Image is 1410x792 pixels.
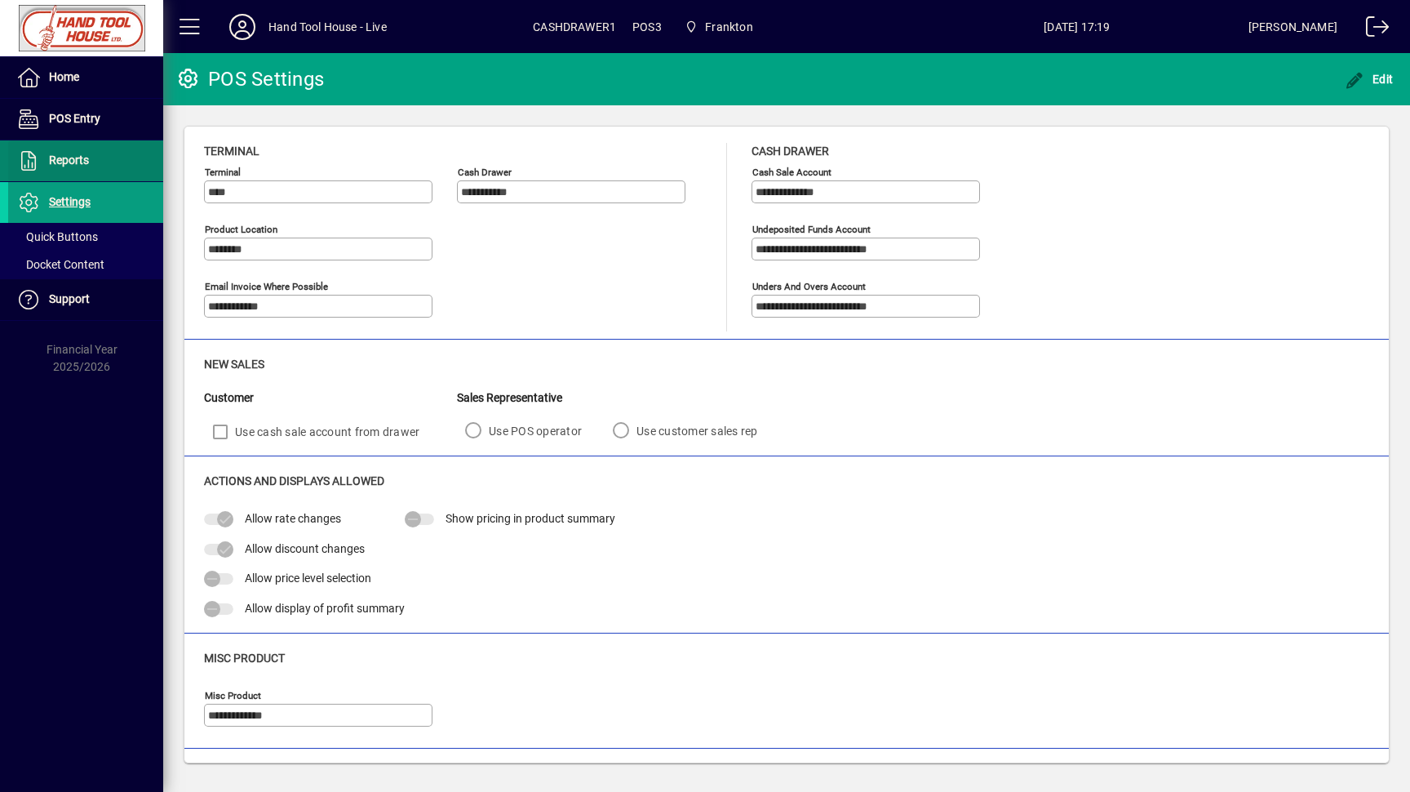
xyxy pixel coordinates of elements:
[204,652,285,665] span: Misc Product
[205,224,277,235] mat-label: Product location
[906,14,1248,40] span: [DATE] 17:19
[16,230,98,243] span: Quick Buttons
[8,57,163,98] a: Home
[8,279,163,320] a: Support
[8,99,163,140] a: POS Entry
[1345,73,1394,86] span: Edit
[1248,14,1337,40] div: [PERSON_NAME]
[1341,65,1398,94] button: Edit
[245,542,365,555] span: Allow discount changes
[205,281,328,292] mat-label: Email Invoice where possible
[245,572,371,585] span: Allow price level selection
[1354,3,1390,56] a: Logout
[175,66,324,92] div: POS Settings
[245,512,341,525] span: Allow rate changes
[216,12,268,42] button: Profile
[752,224,871,235] mat-label: Undeposited Funds Account
[8,140,163,181] a: Reports
[752,281,866,292] mat-label: Unders and Overs Account
[632,14,662,40] span: POS3
[49,195,91,208] span: Settings
[49,70,79,83] span: Home
[8,251,163,278] a: Docket Content
[705,14,752,40] span: Frankton
[8,223,163,251] a: Quick Buttons
[204,474,384,487] span: Actions and Displays Allowed
[446,512,615,525] span: Show pricing in product summary
[752,167,831,178] mat-label: Cash sale account
[204,389,457,407] div: Customer
[205,690,261,701] mat-label: Misc Product
[49,154,89,167] span: Reports
[204,358,264,371] span: New Sales
[49,292,90,305] span: Support
[458,167,512,178] mat-label: Cash Drawer
[205,167,241,178] mat-label: Terminal
[16,258,104,271] span: Docket Content
[49,112,100,125] span: POS Entry
[457,389,781,407] div: Sales Representative
[533,14,616,40] span: CASHDRAWER1
[752,145,829,158] span: Cash Drawer
[678,12,760,42] span: Frankton
[268,14,387,40] div: Hand Tool House - Live
[245,602,405,615] span: Allow display of profit summary
[204,145,259,158] span: Terminal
